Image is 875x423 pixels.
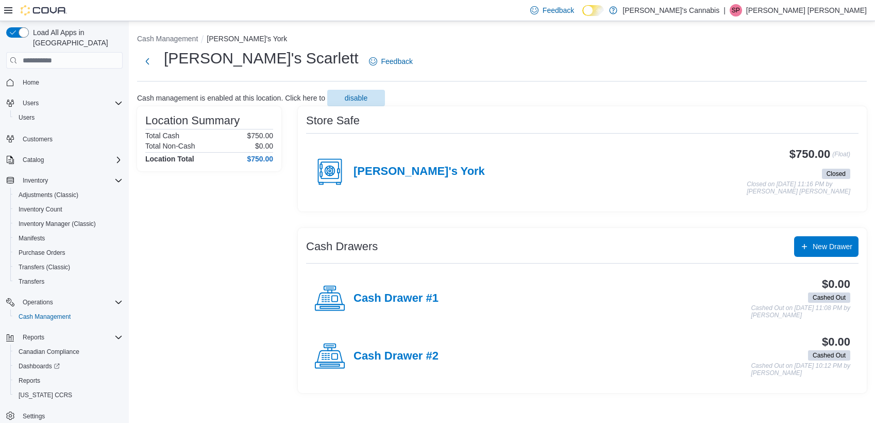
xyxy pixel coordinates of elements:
a: Settings [19,410,49,422]
p: Closed on [DATE] 11:16 PM by [PERSON_NAME] [PERSON_NAME] [747,181,850,195]
a: Purchase Orders [14,247,70,259]
a: Transfers (Classic) [14,261,74,273]
span: Inventory Manager (Classic) [14,218,123,230]
span: disable [345,93,367,103]
h1: [PERSON_NAME]'s Scarlett [164,48,359,69]
span: Settings [23,412,45,420]
a: Inventory Count [14,203,66,216]
span: Cashed Out [808,292,850,303]
span: Settings [19,410,123,422]
a: Inventory Manager (Classic) [14,218,100,230]
h3: Location Summary [145,115,240,127]
span: Feedback [381,56,413,67]
p: $750.00 [247,132,273,140]
span: Customers [19,132,123,145]
span: Canadian Compliance [14,346,123,358]
span: Cash Management [19,313,71,321]
span: Inventory Manager (Classic) [19,220,96,228]
h4: Cash Drawer #1 [354,292,439,305]
button: Operations [2,295,127,310]
span: Home [23,78,39,87]
button: New Drawer [794,236,859,257]
span: Load All Apps in [GEOGRAPHIC_DATA] [29,27,123,48]
button: Reports [19,331,48,344]
h4: Cash Drawer #2 [354,350,439,363]
p: | [723,4,726,17]
p: Cashed Out on [DATE] 10:12 PM by [PERSON_NAME] [751,363,850,377]
span: Inventory Count [19,205,62,214]
span: Transfers (Classic) [19,263,70,271]
a: Adjustments (Classic) [14,189,82,201]
button: Canadian Compliance [10,345,127,359]
span: Users [14,111,123,124]
span: Home [19,76,123,89]
a: Manifests [14,232,49,245]
p: (Float) [832,148,850,167]
span: Canadian Compliance [19,348,79,356]
button: Inventory Count [10,202,127,217]
a: Users [14,111,39,124]
span: Customers [23,135,53,143]
h3: $750.00 [789,148,830,160]
span: Users [23,99,39,107]
a: Home [19,76,43,89]
span: Inventory [19,174,123,187]
h4: $750.00 [247,155,273,163]
button: Purchase Orders [10,246,127,260]
a: Reports [14,375,44,387]
span: Purchase Orders [19,249,65,257]
div: Samantha Puerta Triana [730,4,742,17]
span: Reports [14,375,123,387]
span: Manifests [14,232,123,245]
a: Dashboards [10,359,127,373]
span: Adjustments (Classic) [19,191,78,199]
button: Next [137,51,158,72]
span: Closed [827,169,846,178]
span: Transfers [14,275,123,288]
button: Reports [10,373,127,388]
span: Catalog [23,156,44,164]
h3: $0.00 [822,278,850,290]
nav: An example of EuiBreadcrumbs [137,34,867,46]
button: disable [327,90,385,106]
span: Adjustments (Classic) [14,189,123,201]
a: Feedback [365,51,417,72]
span: Reports [23,333,44,341]
input: Dark Mode [582,5,604,16]
span: Inventory Count [14,203,123,216]
button: Users [2,96,127,110]
span: Inventory [23,176,48,185]
button: Cash Management [10,310,127,324]
a: [US_STATE] CCRS [14,389,76,401]
h4: Location Total [145,155,194,163]
h4: [PERSON_NAME]'s York [354,165,485,178]
img: Cova [21,5,67,15]
span: Reports [19,331,123,344]
span: Washington CCRS [14,389,123,401]
span: Operations [19,296,123,308]
button: Catalog [2,153,127,167]
span: Closed [822,169,850,179]
button: Adjustments (Classic) [10,188,127,202]
h3: Store Safe [306,115,360,127]
p: Cash management is enabled at this location. Click here to [137,94,325,102]
a: Transfers [14,275,48,288]
span: Transfers (Classic) [14,261,123,273]
button: [PERSON_NAME]'s York [207,35,287,43]
button: [US_STATE] CCRS [10,388,127,402]
span: Cashed Out [813,351,846,360]
span: SP [732,4,740,17]
button: Inventory Manager (Classic) [10,217,127,231]
h3: $0.00 [822,336,850,348]
p: $0.00 [255,142,273,150]
a: Canadian Compliance [14,346,83,358]
span: Purchase Orders [14,247,123,259]
span: Reports [19,377,40,385]
h6: Total Cash [145,132,179,140]
button: Users [19,97,43,109]
span: Feedback [543,5,574,15]
button: Transfers [10,274,127,289]
button: Inventory [2,173,127,188]
span: Cashed Out [813,293,846,302]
